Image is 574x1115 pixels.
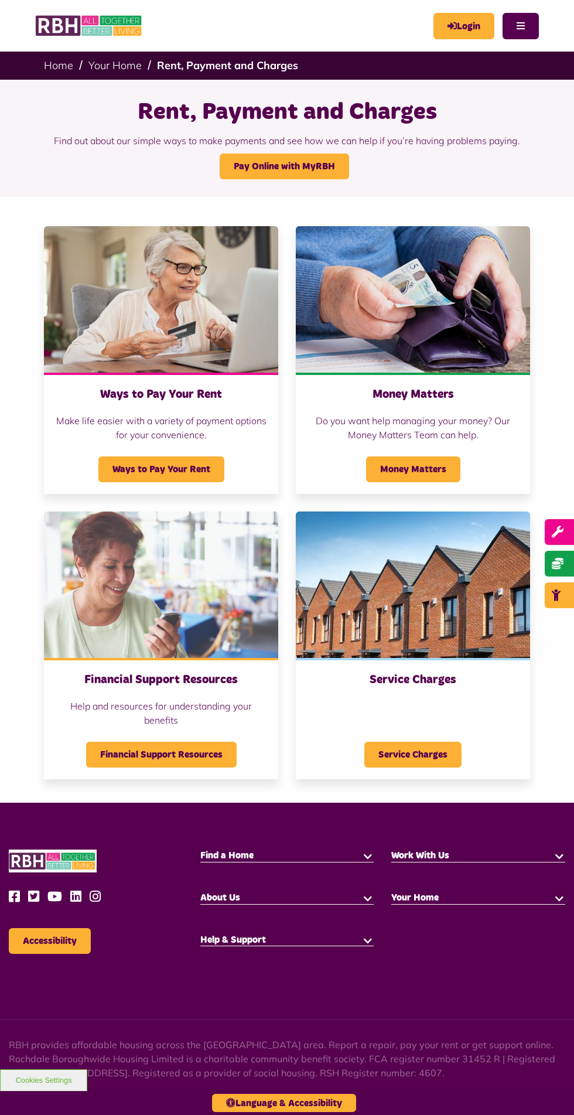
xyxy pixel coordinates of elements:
[307,672,518,687] h3: Service Charges
[200,893,240,902] span: About Us
[44,512,278,779] a: Financial Support Resources Help and resources for understanding your benefits Financial Support ...
[391,893,439,902] span: Your Home
[296,226,530,373] img: Money 1
[212,1094,356,1112] button: Language & Accessibility
[86,742,237,768] span: Financial Support Resources
[44,226,278,494] a: Ways to Pay Your Rent Make life easier with a variety of payment options for your convenience. Wa...
[56,672,266,687] h3: Financial Support Resources
[433,13,494,39] a: MyRBH
[35,12,143,40] img: RBH
[307,387,518,402] h3: Money Matters
[296,512,530,779] a: Service Charges Service Charges
[9,928,91,954] button: Accessibility
[9,850,97,872] img: RBH
[56,387,266,402] h3: Ways to Pay Your Rent
[220,154,349,179] a: Pay Online with MyRBH
[9,1038,565,1080] p: RBH provides affordable housing across the [GEOGRAPHIC_DATA] area. Report a repair, pay your rent...
[200,851,254,860] span: Find a Home
[56,699,266,727] p: Help and resources for understanding your benefits
[88,59,142,72] a: Your Home
[366,456,460,482] span: Money Matters
[521,1062,574,1115] iframe: Netcall Web Assistant for live chat
[200,935,266,944] span: Help & Support
[157,59,298,72] a: Rent, Payment and Charges
[56,414,266,442] p: Make life easier with a variety of payment options for your convenience.
[364,742,462,768] span: Service Charges
[391,851,449,860] span: Work With Us
[307,414,518,442] p: Do you want help managing your money? Our Money Matters Team can help.
[503,13,539,39] button: Navigation
[44,59,73,72] a: Home
[15,97,559,128] h1: Rent, Payment and Charges
[296,226,530,494] a: Money Matters Do you want help managing your money? Our Money Matters Team can help. Money Matters
[98,456,224,482] span: Ways to Pay Your Rent
[15,128,559,154] p: Find out about our simple ways to make payments and see how we can help if you’re having problems...
[296,512,530,658] img: RBH homes in Lower Falinge with a blue sky
[44,226,278,373] img: Old Woman Paying Bills Online J745CDU
[44,512,278,658] img: 200284549 001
